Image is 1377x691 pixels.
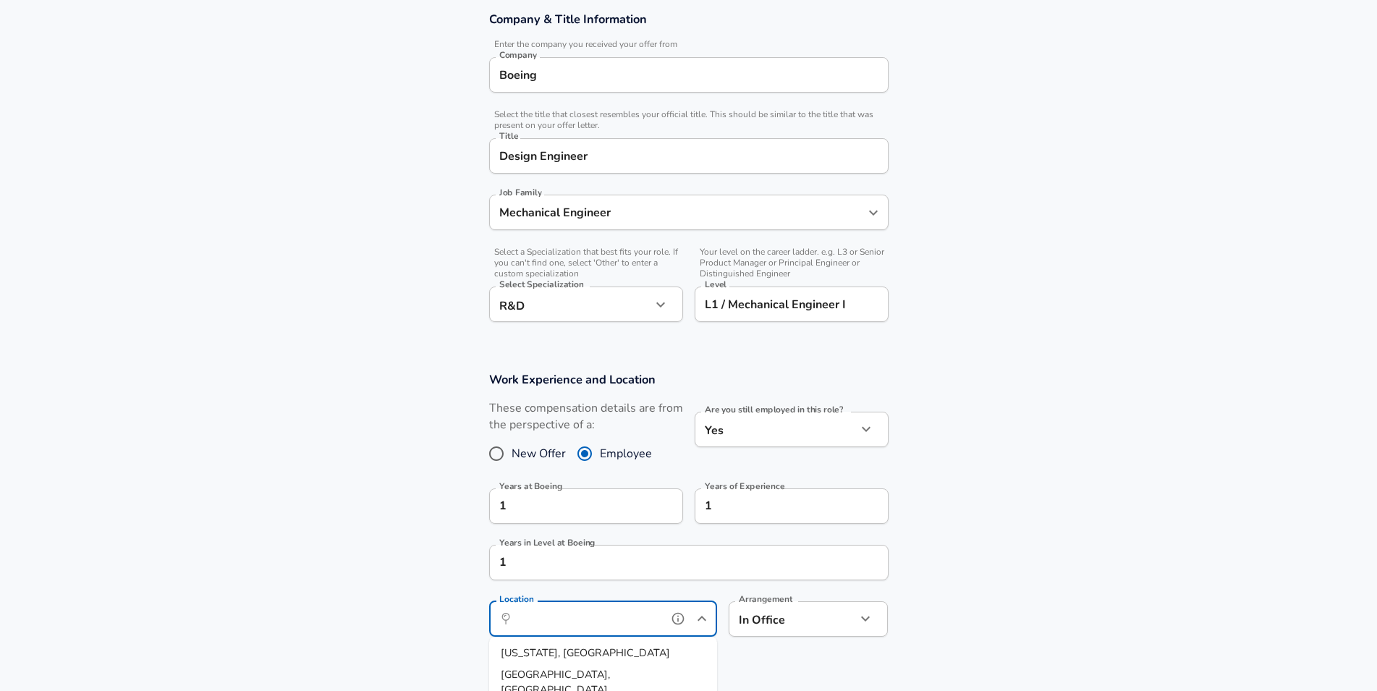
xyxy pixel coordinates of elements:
label: Years at Boeing [499,482,562,491]
input: Software Engineer [496,145,882,167]
span: [US_STATE], [GEOGRAPHIC_DATA] [501,645,670,660]
input: 7 [695,488,857,524]
input: Software Engineer [496,201,860,224]
input: 1 [489,545,857,580]
input: Google [496,64,882,86]
label: Are you still employed in this role? [705,405,843,414]
label: Job Family [499,188,542,197]
h3: Work Experience and Location [489,371,889,388]
label: Title [499,132,518,140]
div: Yes [695,412,857,447]
span: Select the title that closest resembles your official title. This should be similar to the title ... [489,109,889,131]
label: These compensation details are from the perspective of a: [489,400,683,433]
span: New Offer [512,445,566,462]
div: In Office [729,601,835,637]
button: Open [863,203,884,223]
label: Years of Experience [705,482,784,491]
span: Your level on the career ladder. e.g. L3 or Senior Product Manager or Principal Engineer or Disti... [695,247,889,279]
input: 0 [489,488,651,524]
div: R&D [489,287,651,322]
label: Level [705,280,726,289]
button: Close [692,609,712,629]
label: Location [499,595,533,603]
span: Enter the company you received your offer from [489,39,889,50]
label: Arrangement [739,595,792,603]
span: Employee [600,445,652,462]
button: help [667,608,689,629]
input: L3 [701,293,882,315]
span: Select a Specialization that best fits your role. If you can't find one, select 'Other' to enter ... [489,247,683,279]
h3: Company & Title Information [489,11,889,27]
label: Select Specialization [499,280,583,289]
label: Company [499,51,537,59]
label: Years in Level at Boeing [499,538,596,547]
